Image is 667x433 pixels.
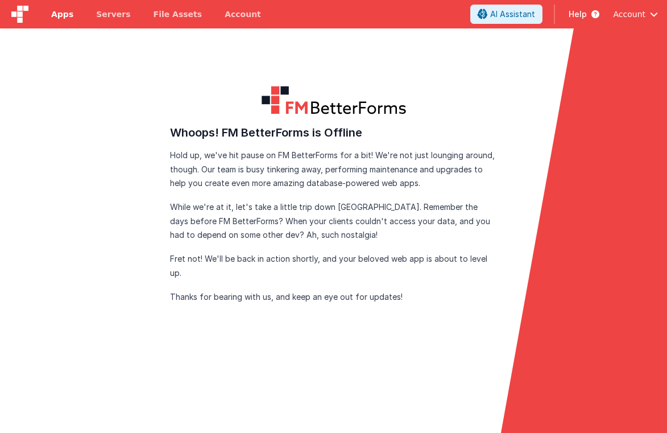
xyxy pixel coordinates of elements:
span: Apps [51,9,73,20]
p: While we're at it, let's take a little trip down [GEOGRAPHIC_DATA]. Remember the days before FM B... [170,200,498,242]
span: Account [613,9,645,20]
button: Account [613,9,658,20]
button: AI Assistant [470,5,542,24]
span: AI Assistant [490,9,535,20]
p: Fret not! We'll be back in action shortly, and your beloved web app is about to level up. [170,252,498,280]
h3: Whoops! FM BetterForms is Offline [170,123,498,142]
span: Servers [96,9,130,20]
p: Thanks for bearing with us, and keep an eye out for updates! [170,290,498,304]
p: Hold up, we've hit pause on FM BetterForms for a bit! We're not just lounging around, though. Our... [170,149,498,191]
span: File Assets [154,9,202,20]
span: Help [569,9,587,20]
